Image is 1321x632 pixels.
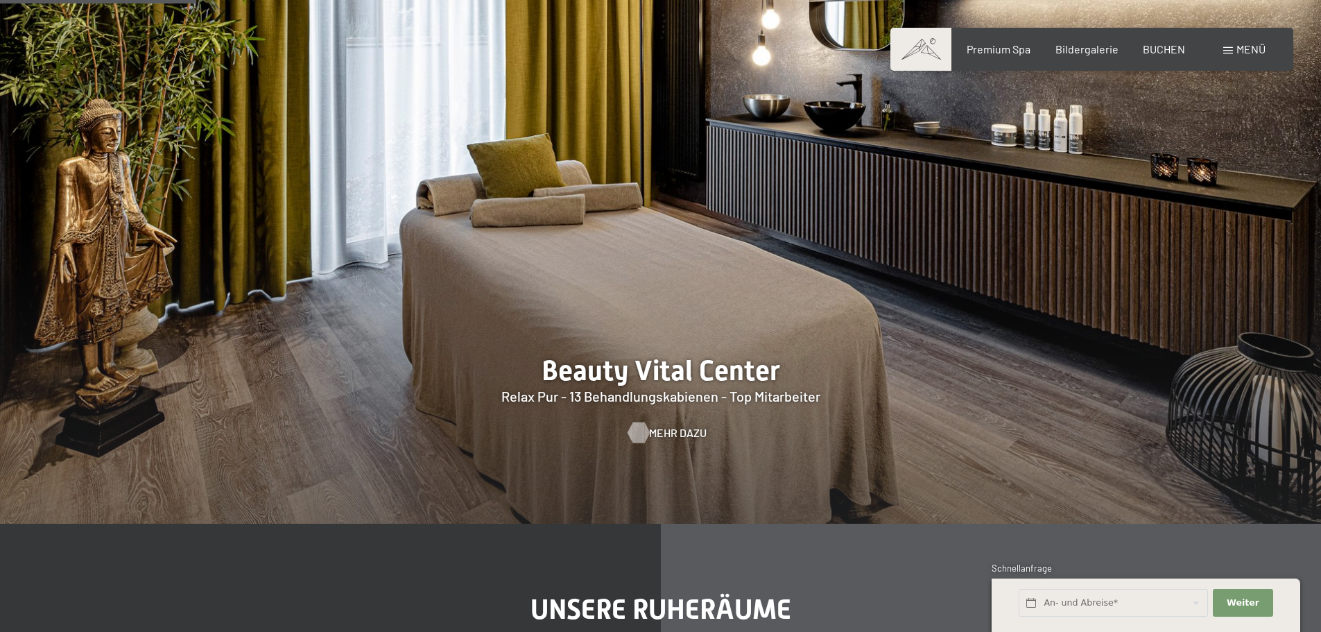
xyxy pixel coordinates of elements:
span: Weiter [1227,597,1259,609]
a: Mehr dazu [628,425,693,441]
a: Premium Spa [967,42,1030,55]
span: Menü [1236,42,1266,55]
span: Mehr dazu [649,425,707,441]
span: Unsere Ruheräume [530,593,791,626]
button: Weiter [1213,589,1272,617]
span: Schnellanfrage [992,563,1052,574]
a: BUCHEN [1143,42,1185,55]
a: Bildergalerie [1055,42,1119,55]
